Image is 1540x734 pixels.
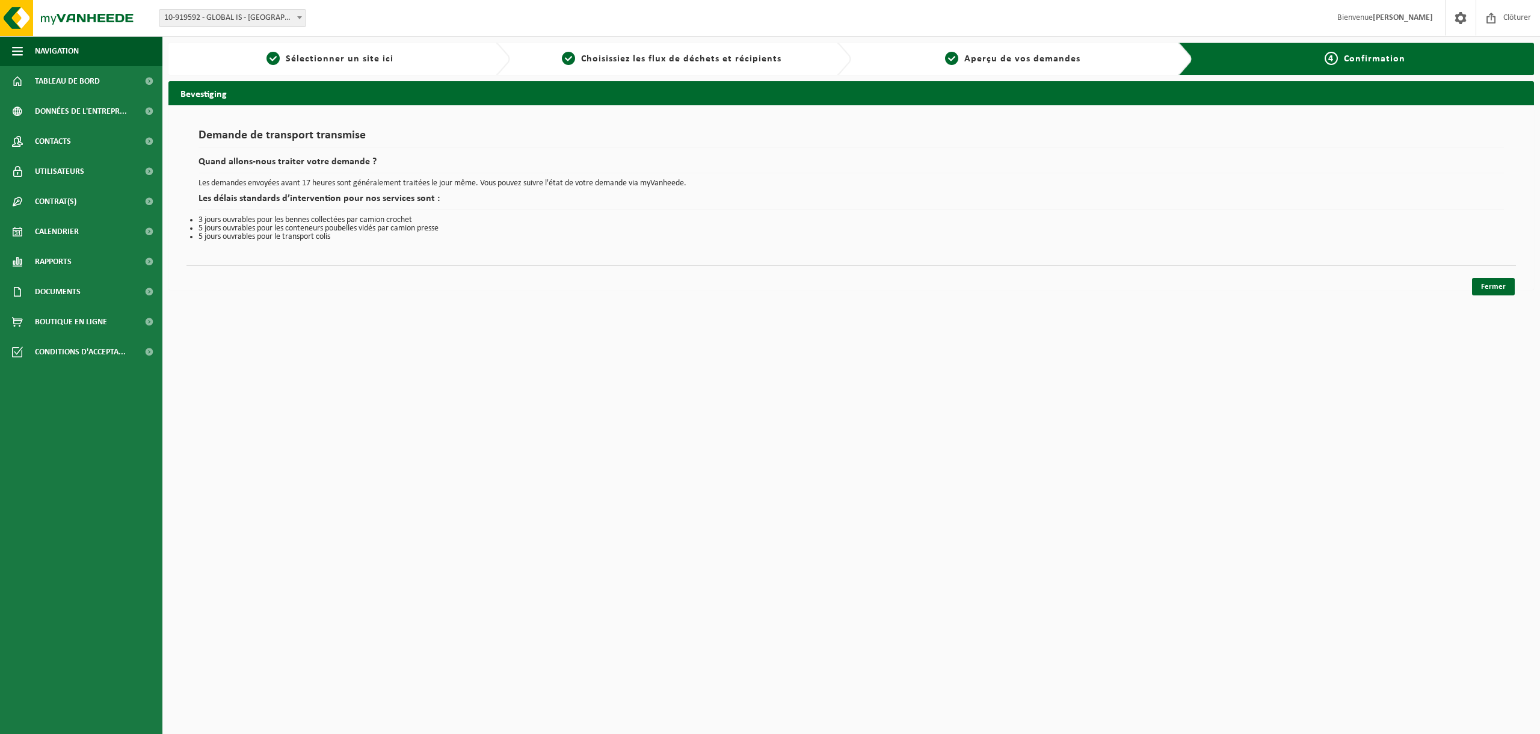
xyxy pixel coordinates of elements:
span: Confirmation [1344,54,1405,64]
a: 1Sélectionner un site ici [174,52,486,66]
span: 4 [1325,52,1338,65]
span: Choisissiez les flux de déchets et récipients [581,54,781,64]
span: 2 [562,52,575,65]
span: 3 [945,52,958,65]
li: 5 jours ouvrables pour les conteneurs poubelles vidés par camion presse [199,224,1504,233]
h2: Les délais standards d’intervention pour nos services sont : [199,194,1504,210]
span: Navigation [35,36,79,66]
strong: [PERSON_NAME] [1373,13,1433,22]
span: Documents [35,277,81,307]
a: 2Choisissiez les flux de déchets et récipients [516,52,828,66]
span: Boutique en ligne [35,307,107,337]
h1: Demande de transport transmise [199,129,1504,148]
span: Sélectionner un site ici [286,54,393,64]
span: 1 [266,52,280,65]
span: Tableau de bord [35,66,100,96]
a: Fermer [1472,278,1515,295]
p: Les demandes envoyées avant 17 heures sont généralement traitées le jour même. Vous pouvez suivre... [199,179,1504,188]
span: Conditions d'accepta... [35,337,126,367]
span: Calendrier [35,217,79,247]
span: Utilisateurs [35,156,84,187]
li: 3 jours ouvrables pour les bennes collectées par camion crochet [199,216,1504,224]
a: 3Aperçu de vos demandes [857,52,1169,66]
iframe: chat widget [6,708,201,734]
span: Aperçu de vos demandes [964,54,1080,64]
span: Données de l'entrepr... [35,96,127,126]
span: Rapports [35,247,72,277]
span: 10-919592 - GLOBAL IS - CLERMONT [159,9,306,27]
h2: Quand allons-nous traiter votre demande ? [199,157,1504,173]
span: Contrat(s) [35,187,76,217]
span: Contacts [35,126,71,156]
h2: Bevestiging [168,81,1534,105]
li: 5 jours ouvrables pour le transport colis [199,233,1504,241]
span: 10-919592 - GLOBAL IS - CLERMONT [159,10,306,26]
